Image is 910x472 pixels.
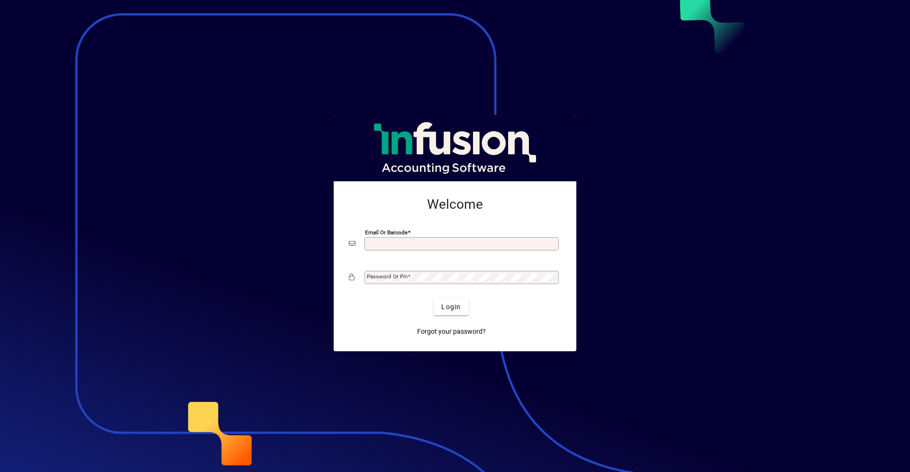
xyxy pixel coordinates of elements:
[365,229,408,236] mat-label: Email or Barcode
[441,302,461,312] span: Login
[367,273,408,280] mat-label: Password or Pin
[417,327,486,337] span: Forgot your password?
[434,298,468,315] button: Login
[413,323,490,340] a: Forgot your password?
[349,196,561,213] h2: Welcome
